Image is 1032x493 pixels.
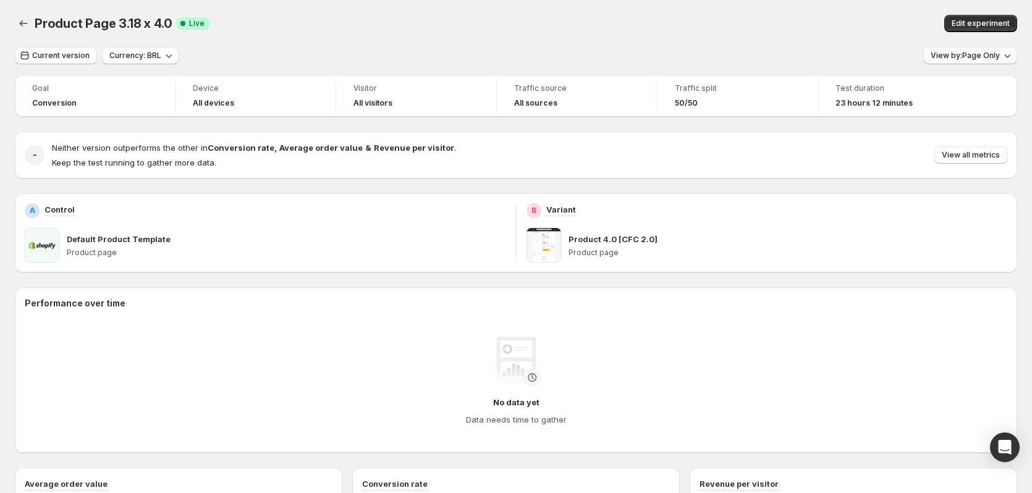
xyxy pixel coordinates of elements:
[353,83,479,93] span: Visitor
[353,82,479,109] a: VisitorAll visitors
[25,478,108,490] h3: Average order value
[109,51,161,61] span: Currency: BRL
[32,82,158,109] a: GoalConversion
[32,83,158,93] span: Goal
[44,203,75,216] p: Control
[675,83,800,93] span: Traffic split
[193,82,318,109] a: DeviceAll devices
[514,98,557,108] h4: All sources
[189,19,205,28] span: Live
[491,337,541,386] img: No data yet
[374,143,454,153] strong: Revenue per visitor
[67,248,506,258] p: Product page
[493,396,539,408] h4: No data yet
[52,158,216,167] span: Keep the test running to gather more data.
[514,83,640,93] span: Traffic source
[35,16,172,31] span: Product Page 3.18 x 4.0
[835,98,913,108] span: 23 hours 12 minutes
[944,15,1017,32] button: Edit experiment
[531,206,536,216] h2: B
[934,146,1007,164] button: View all metrics
[990,432,1020,462] div: Open Intercom Messenger
[700,478,779,490] h3: Revenue per visitor
[466,413,567,426] h4: Data needs time to gather
[569,248,1008,258] p: Product page
[279,143,363,153] strong: Average order value
[931,51,1000,61] span: View by: Page Only
[835,82,962,109] a: Test duration23 hours 12 minutes
[835,83,962,93] span: Test duration
[67,233,171,245] p: Default Product Template
[33,149,37,161] h2: -
[193,98,234,108] h4: All devices
[208,143,274,153] strong: Conversion rate
[102,47,179,64] button: Currency: BRL
[546,203,576,216] p: Variant
[365,143,371,153] strong: &
[25,228,59,263] img: Default Product Template
[675,82,800,109] a: Traffic split50/50
[514,82,640,109] a: Traffic sourceAll sources
[32,98,77,108] span: Conversion
[32,51,90,61] span: Current version
[25,297,1007,310] h2: Performance over time
[527,228,561,263] img: Product 4.0 [CFC 2.0]
[15,15,32,32] button: Back
[30,206,35,216] h2: A
[675,98,698,108] span: 50/50
[362,478,428,490] h3: Conversion rate
[569,233,658,245] p: Product 4.0 [CFC 2.0]
[15,47,97,64] button: Current version
[353,98,392,108] h4: All visitors
[952,19,1010,28] span: Edit experiment
[193,83,318,93] span: Device
[942,150,1000,160] span: View all metrics
[923,47,1017,64] button: View by:Page Only
[274,143,277,153] strong: ,
[52,143,456,153] span: Neither version outperforms the other in .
